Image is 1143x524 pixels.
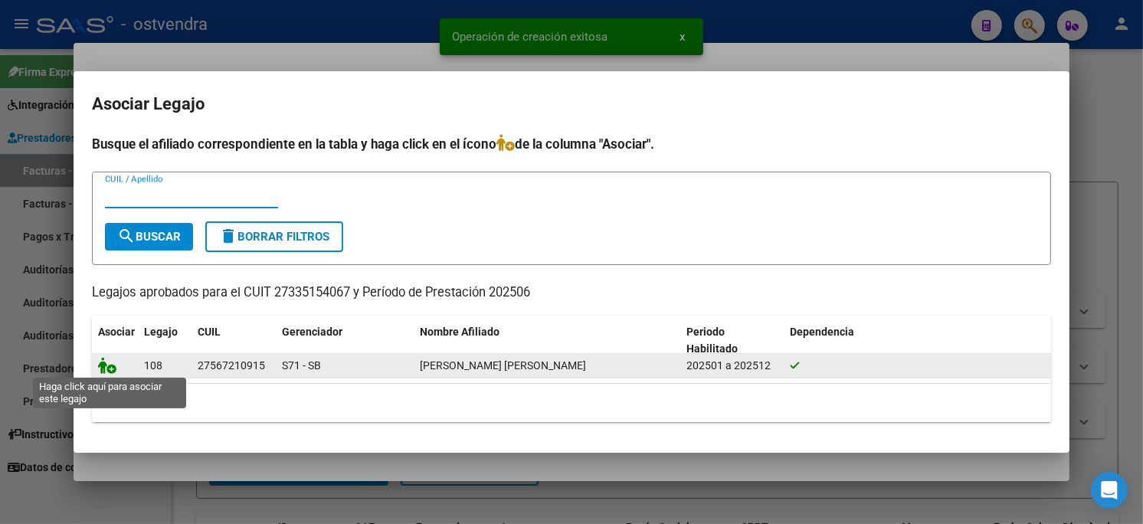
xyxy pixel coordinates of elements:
[276,316,414,366] datatable-header-cell: Gerenciador
[687,357,778,375] div: 202501 a 202512
[92,90,1051,119] h2: Asociar Legajo
[105,223,193,251] button: Buscar
[784,316,1052,366] datatable-header-cell: Dependencia
[681,316,784,366] datatable-header-cell: Periodo Habilitado
[420,359,586,372] span: GOYA OLIVIA CATALINA
[414,316,681,366] datatable-header-cell: Nombre Afiliado
[219,227,237,245] mat-icon: delete
[282,359,321,372] span: S71 - SB
[198,357,265,375] div: 27567210915
[1091,472,1128,509] div: Open Intercom Messenger
[687,326,739,355] span: Periodo Habilitado
[144,359,162,372] span: 108
[117,230,181,244] span: Buscar
[205,221,343,252] button: Borrar Filtros
[117,227,136,245] mat-icon: search
[138,316,192,366] datatable-header-cell: Legajo
[92,384,1051,422] div: 1 registros
[192,316,276,366] datatable-header-cell: CUIL
[282,326,342,338] span: Gerenciador
[92,134,1051,154] h4: Busque el afiliado correspondiente en la tabla y haga click en el ícono de la columna "Asociar".
[144,326,178,338] span: Legajo
[791,326,855,338] span: Dependencia
[92,283,1051,303] p: Legajos aprobados para el CUIT 27335154067 y Período de Prestación 202506
[98,326,135,338] span: Asociar
[420,326,499,338] span: Nombre Afiliado
[92,316,138,366] datatable-header-cell: Asociar
[198,326,221,338] span: CUIL
[219,230,329,244] span: Borrar Filtros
